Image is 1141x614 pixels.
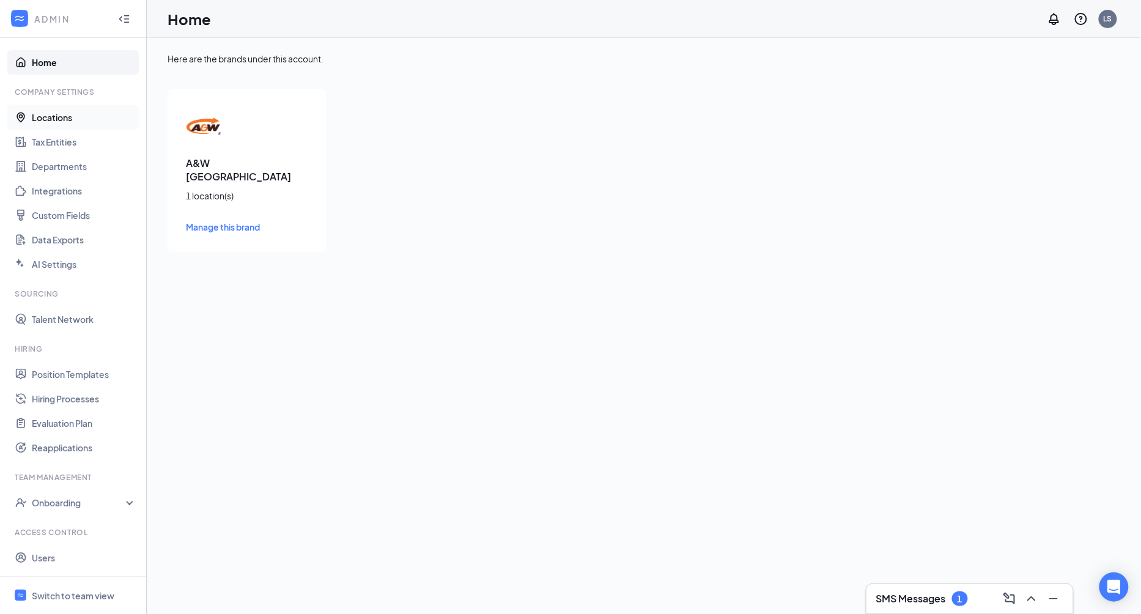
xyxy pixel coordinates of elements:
[1044,589,1063,608] button: Minimize
[186,220,308,234] a: Manage this brand
[1074,12,1088,26] svg: QuestionInfo
[15,344,134,354] div: Hiring
[186,108,223,144] img: A&W Canada logo
[32,570,136,594] a: Roles and Permissions
[1024,591,1039,606] svg: ChevronUp
[32,307,136,331] a: Talent Network
[15,87,134,97] div: Company Settings
[17,591,24,599] svg: WorkstreamLogo
[958,594,962,604] div: 1
[32,252,136,276] a: AI Settings
[15,527,134,538] div: Access control
[1047,12,1062,26] svg: Notifications
[186,221,260,232] span: Manage this brand
[32,387,136,411] a: Hiring Processes
[1099,572,1129,602] div: Open Intercom Messenger
[13,12,26,24] svg: WorkstreamLogo
[15,497,27,509] svg: UserCheck
[32,435,136,460] a: Reapplications
[15,472,134,483] div: Team Management
[168,9,211,29] h1: Home
[32,130,136,154] a: Tax Entities
[186,157,308,183] h3: A&W [GEOGRAPHIC_DATA]
[32,497,126,509] div: Onboarding
[32,50,136,75] a: Home
[186,190,308,202] div: 1 location(s)
[32,203,136,227] a: Custom Fields
[1000,589,1019,608] button: ComposeMessage
[32,411,136,435] a: Evaluation Plan
[32,362,136,387] a: Position Templates
[1002,591,1017,606] svg: ComposeMessage
[32,154,136,179] a: Departments
[32,105,136,130] a: Locations
[1046,591,1061,606] svg: Minimize
[32,546,136,570] a: Users
[876,592,946,605] h3: SMS Messages
[34,13,107,25] div: ADMIN
[15,289,134,299] div: Sourcing
[32,179,136,203] a: Integrations
[168,53,1120,65] div: Here are the brands under this account.
[32,590,114,602] div: Switch to team view
[32,227,136,252] a: Data Exports
[1104,13,1112,24] div: LS
[118,13,130,25] svg: Collapse
[1022,589,1041,608] button: ChevronUp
